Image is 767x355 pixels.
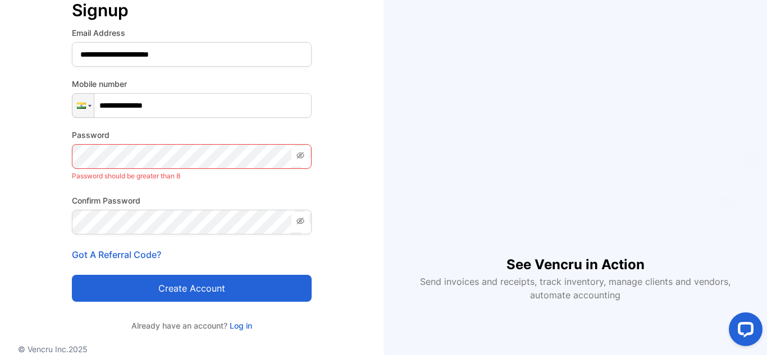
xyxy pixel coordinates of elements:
label: Confirm Password [72,195,312,206]
p: Got A Referral Code? [72,248,312,261]
a: Log in [227,321,252,330]
div: India: + 91 [72,94,94,117]
iframe: YouTube video player [422,54,728,237]
label: Mobile number [72,78,312,90]
button: Create account [72,275,312,302]
label: Email Address [72,27,312,39]
p: Already have an account? [72,320,312,331]
label: Password [72,129,312,141]
p: Password should be greater than 8 [72,169,312,183]
p: Send invoices and receipts, track inventory, manage clients and vendors, automate accounting [414,275,737,302]
h1: See Vencru in Action [506,237,645,275]
iframe: LiveChat chat widget [720,308,767,355]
